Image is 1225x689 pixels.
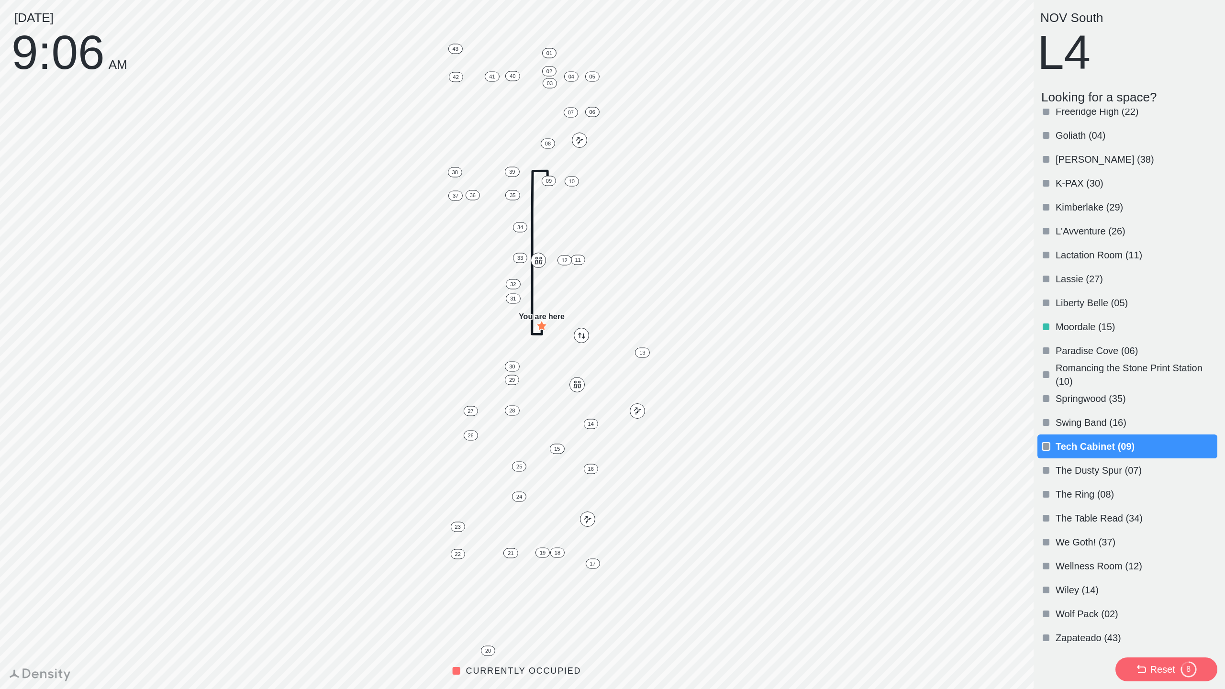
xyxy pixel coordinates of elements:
p: Looking for a space? [1041,90,1217,105]
p: Lactation Room (11) [1056,248,1215,262]
p: Lassie (27) [1056,272,1215,286]
p: Moordale (15) [1056,320,1215,333]
p: K-PAX (30) [1056,177,1215,190]
p: Wellness Room (12) [1056,559,1215,573]
p: Wolf Pack (02) [1056,607,1215,621]
p: [PERSON_NAME] (38) [1056,153,1215,166]
button: Reset8 [1115,657,1217,681]
p: Freeridge High (22) [1056,105,1215,118]
p: Tech Cabinet (09) [1056,440,1215,453]
p: Springwood (35) [1056,392,1215,405]
div: Reset [1150,663,1175,676]
p: L'Avventure (26) [1056,224,1215,238]
p: The Table Read (34) [1056,511,1215,525]
p: Kimberlake (29) [1056,200,1215,214]
p: The Ring (08) [1056,488,1215,501]
p: Paradise Cove (06) [1056,344,1215,357]
p: Swing Band (16) [1056,416,1215,429]
p: Goliath (04) [1056,129,1215,142]
div: 8 [1180,665,1197,674]
p: Wiley (14) [1056,583,1215,597]
p: Romancing the Stone Print Station (10) [1056,361,1215,388]
p: Liberty Belle (05) [1056,296,1215,310]
p: The Dusty Spur (07) [1056,464,1215,477]
p: We Goth! (37) [1056,535,1215,549]
p: Zapateado (43) [1056,631,1215,645]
